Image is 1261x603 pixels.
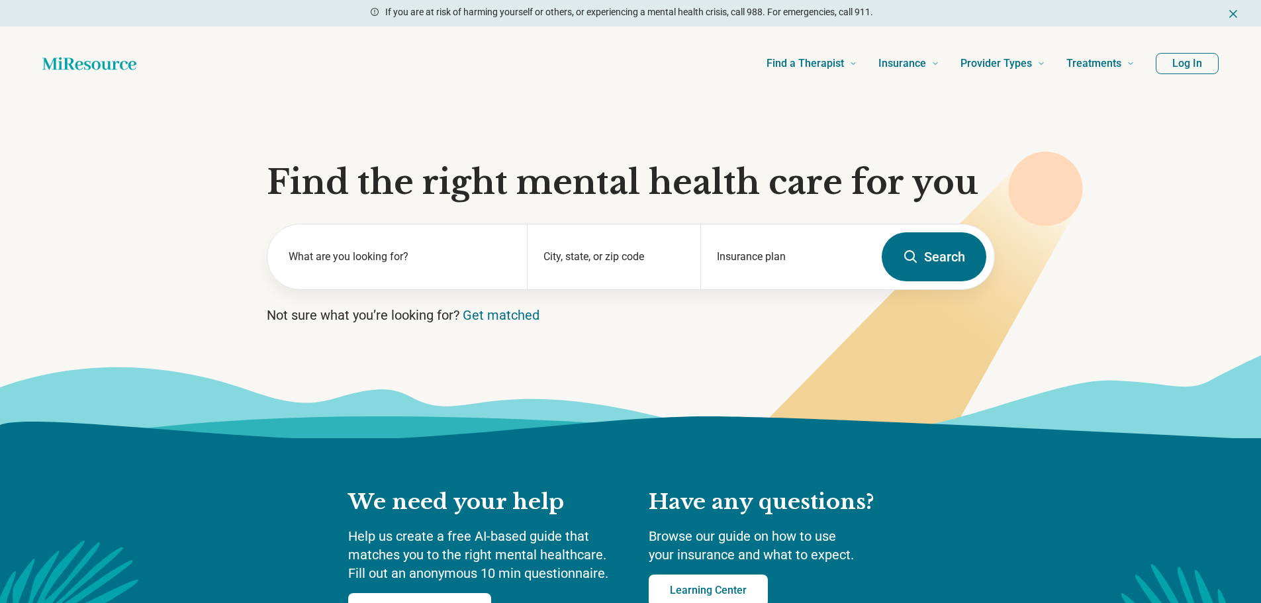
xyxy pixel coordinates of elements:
[267,163,995,203] h1: Find the right mental health care for you
[348,527,622,582] p: Help us create a free AI-based guide that matches you to the right mental healthcare. Fill out an...
[649,527,913,564] p: Browse our guide on how to use your insurance and what to expect.
[1066,37,1135,90] a: Treatments
[348,488,622,516] h2: We need your help
[267,306,995,324] p: Not sure what you’re looking for?
[878,54,926,73] span: Insurance
[1066,54,1121,73] span: Treatments
[767,37,857,90] a: Find a Therapist
[882,232,986,281] button: Search
[878,37,939,90] a: Insurance
[960,54,1032,73] span: Provider Types
[1227,5,1240,21] button: Dismiss
[385,5,873,19] p: If you are at risk of harming yourself or others, or experiencing a mental health crisis, call 98...
[289,249,512,265] label: What are you looking for?
[767,54,844,73] span: Find a Therapist
[463,307,539,323] a: Get matched
[960,37,1045,90] a: Provider Types
[1156,53,1219,74] button: Log In
[42,50,136,77] a: Home page
[649,488,913,516] h2: Have any questions?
